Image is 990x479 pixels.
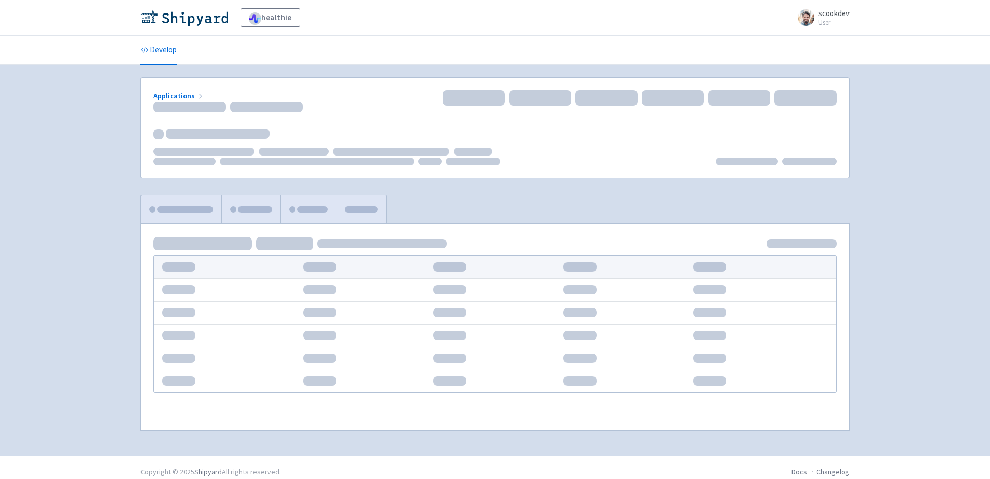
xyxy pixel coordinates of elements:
img: Shipyard logo [140,9,228,26]
a: Docs [791,467,807,476]
a: scookdev User [791,9,850,26]
div: Copyright © 2025 All rights reserved. [140,467,281,477]
a: healthie [241,8,300,27]
a: Develop [140,36,177,65]
a: Shipyard [194,467,222,476]
small: User [818,19,850,26]
a: Applications [153,91,205,101]
a: Changelog [816,467,850,476]
span: scookdev [818,8,850,18]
